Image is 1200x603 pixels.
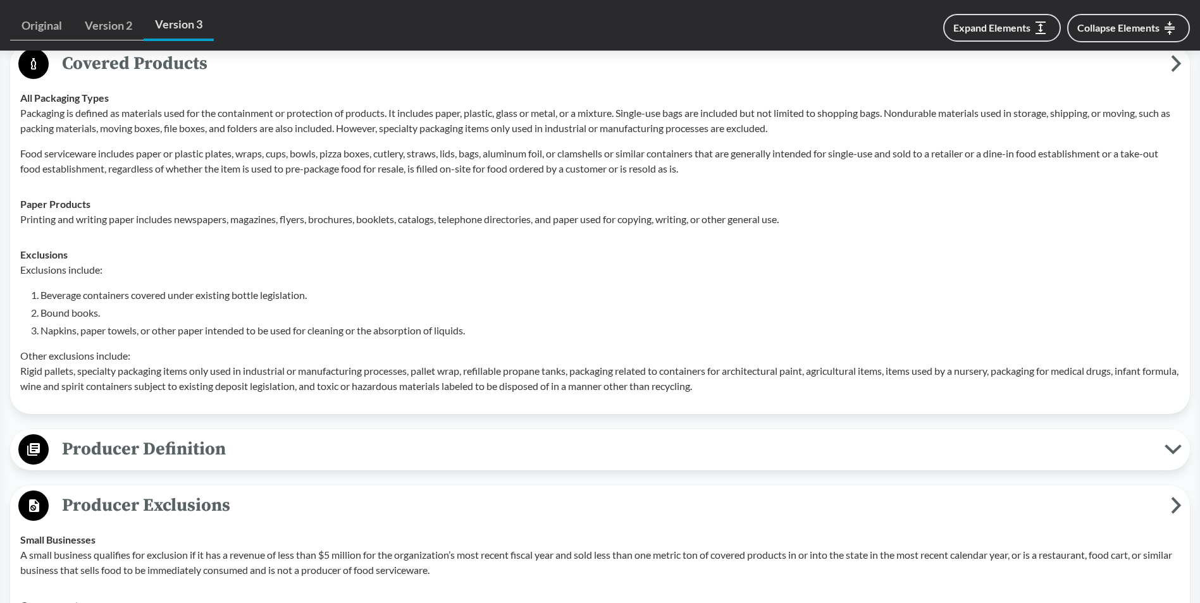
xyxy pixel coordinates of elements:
[40,305,1180,320] li: Bound books.
[20,547,1180,578] p: A small business qualifies for exclusion if it has a revenue of less than $5 million for the orga...
[49,491,1171,520] span: Producer Exclusions
[15,490,1185,522] button: Producer Exclusions
[20,533,96,545] strong: Small Businesses
[20,106,1180,136] p: Packaging is defined as materials used for the containment or protection of products. It includes...
[20,146,1180,176] p: Food serviceware includes paper or plastic plates, wraps, cups, bowls, pizza boxes, cutlery, stra...
[15,48,1185,80] button: Covered Products
[943,14,1061,42] button: Expand Elements
[73,11,144,40] a: Version 2
[49,49,1171,78] span: Covered Products
[20,248,68,260] strong: Exclusions
[20,262,1180,277] p: Exclusions include:
[20,348,1180,394] p: Other exclusions include: Rigid pallets, specialty packaging items only used in industrial or man...
[40,288,1180,303] li: Beverage containers covered under existing bottle legislation.
[40,323,1180,338] li: Napkins, paper towels, or other paper intended to be used for cleaning or the absorption of liquids.
[20,92,109,104] strong: All Packaging Types
[1067,14,1190,42] button: Collapse Elements
[10,11,73,40] a: Original
[144,10,214,41] a: Version 3
[15,434,1185,466] button: Producer Definition
[20,198,90,210] strong: Paper Products
[20,212,1180,227] p: Printing and writing paper includes newspapers, magazines, flyers, brochures, booklets, catalogs,...
[49,435,1165,463] span: Producer Definition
